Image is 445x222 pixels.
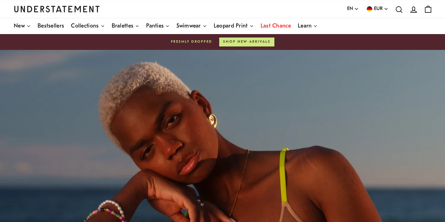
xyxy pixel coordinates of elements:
[347,5,359,13] button: EN
[219,38,274,46] button: Shop new arrivals
[71,23,99,29] span: Collections
[347,5,353,13] span: EN
[298,18,318,34] a: Learn
[112,18,140,34] a: Bralettes
[146,18,170,34] a: Panties
[71,18,104,34] a: Collections
[112,23,134,29] span: Bralettes
[14,23,25,29] span: New
[38,18,64,34] a: Bestsellers
[176,18,206,34] a: Swimwear
[214,23,248,29] span: Leopard Print
[38,23,64,29] span: Bestsellers
[146,23,164,29] span: Panties
[366,5,388,13] button: EUR
[14,18,31,34] a: New
[171,39,212,45] span: Freshly dropped
[176,23,201,29] span: Swimwear
[298,23,312,29] span: Learn
[374,5,383,13] span: EUR
[261,23,291,29] span: Last Chance
[14,38,431,46] a: Freshly droppedShop new arrivals
[214,18,254,34] a: Leopard Print
[261,18,291,34] a: Last Chance
[14,6,100,12] a: Understatement Homepage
